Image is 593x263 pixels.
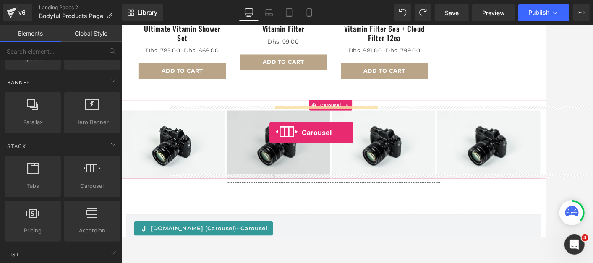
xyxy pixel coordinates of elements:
[582,234,588,241] span: 3
[316,26,358,34] span: Dhs. 799.00
[6,250,21,258] span: List
[445,8,459,17] span: Save
[262,45,366,64] button: ADD TO CART
[265,89,276,102] a: Expand / Collapse
[3,4,32,21] a: v6
[279,4,299,21] a: Tablet
[8,226,58,235] span: Pricing
[122,4,163,21] a: New Library
[472,4,515,21] a: Preview
[138,9,157,16] span: Library
[394,4,411,21] button: Undo
[8,118,58,127] span: Parallax
[21,45,125,64] button: ADD TO CART
[6,142,27,150] span: Stack
[236,89,265,102] span: Carousel
[67,118,118,127] span: Hero Banner
[17,7,27,18] div: v6
[75,26,117,34] span: Dhs. 669.00
[528,9,549,16] span: Publish
[39,13,103,19] span: Bodyful Products Page
[239,4,259,21] a: Desktop
[175,16,212,24] span: Dhs. 99.00
[8,182,58,190] span: Tabs
[518,4,569,21] button: Publish
[259,4,279,21] a: Laptop
[564,234,585,255] iframe: Intercom live chat
[67,226,118,235] span: Accordion
[299,4,319,21] a: Mobile
[6,78,31,86] span: Banner
[573,4,590,21] button: More
[61,25,122,42] a: Global Style
[271,26,312,34] span: Dhs. 981.00
[142,35,246,54] button: ADD TO CART
[138,239,175,247] span: - Carousel
[67,182,118,190] span: Carousel
[35,238,175,248] span: [DOMAIN_NAME] (Carousel)
[415,4,431,21] button: Redo
[39,4,122,11] a: Landing Pages
[482,8,505,17] span: Preview
[29,26,71,34] span: Dhs. 785.00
